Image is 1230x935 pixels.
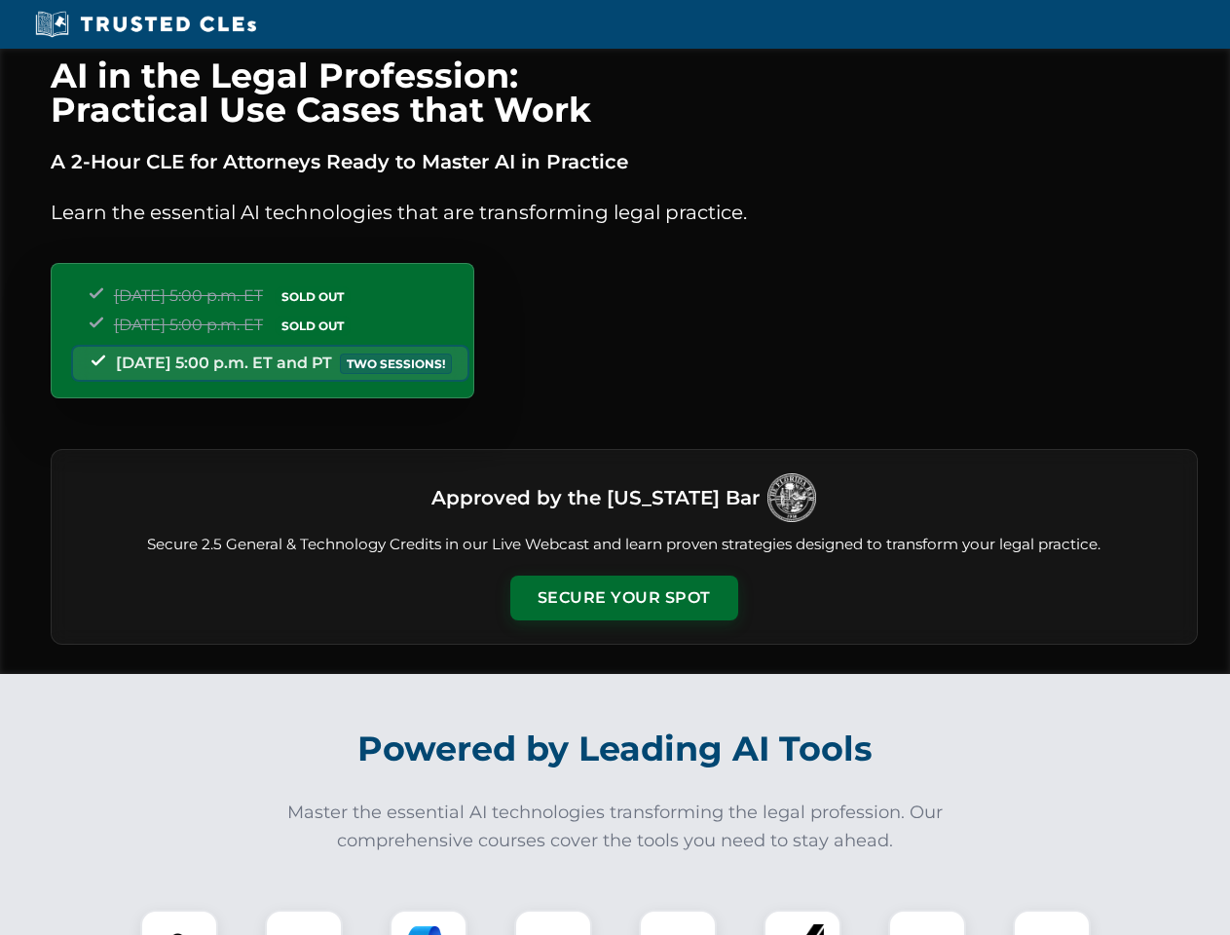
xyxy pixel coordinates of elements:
span: [DATE] 5:00 p.m. ET [114,316,263,334]
p: Secure 2.5 General & Technology Credits in our Live Webcast and learn proven strategies designed ... [75,534,1174,556]
img: Logo [767,473,816,522]
p: Learn the essential AI technologies that are transforming legal practice. [51,197,1198,228]
span: SOLD OUT [275,286,351,307]
h2: Powered by Leading AI Tools [76,715,1155,783]
p: Master the essential AI technologies transforming the legal profession. Our comprehensive courses... [275,799,956,855]
button: Secure Your Spot [510,576,738,620]
span: SOLD OUT [275,316,351,336]
h3: Approved by the [US_STATE] Bar [431,480,760,515]
p: A 2-Hour CLE for Attorneys Ready to Master AI in Practice [51,146,1198,177]
span: [DATE] 5:00 p.m. ET [114,286,263,305]
h1: AI in the Legal Profession: Practical Use Cases that Work [51,58,1198,127]
img: Trusted CLEs [29,10,262,39]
